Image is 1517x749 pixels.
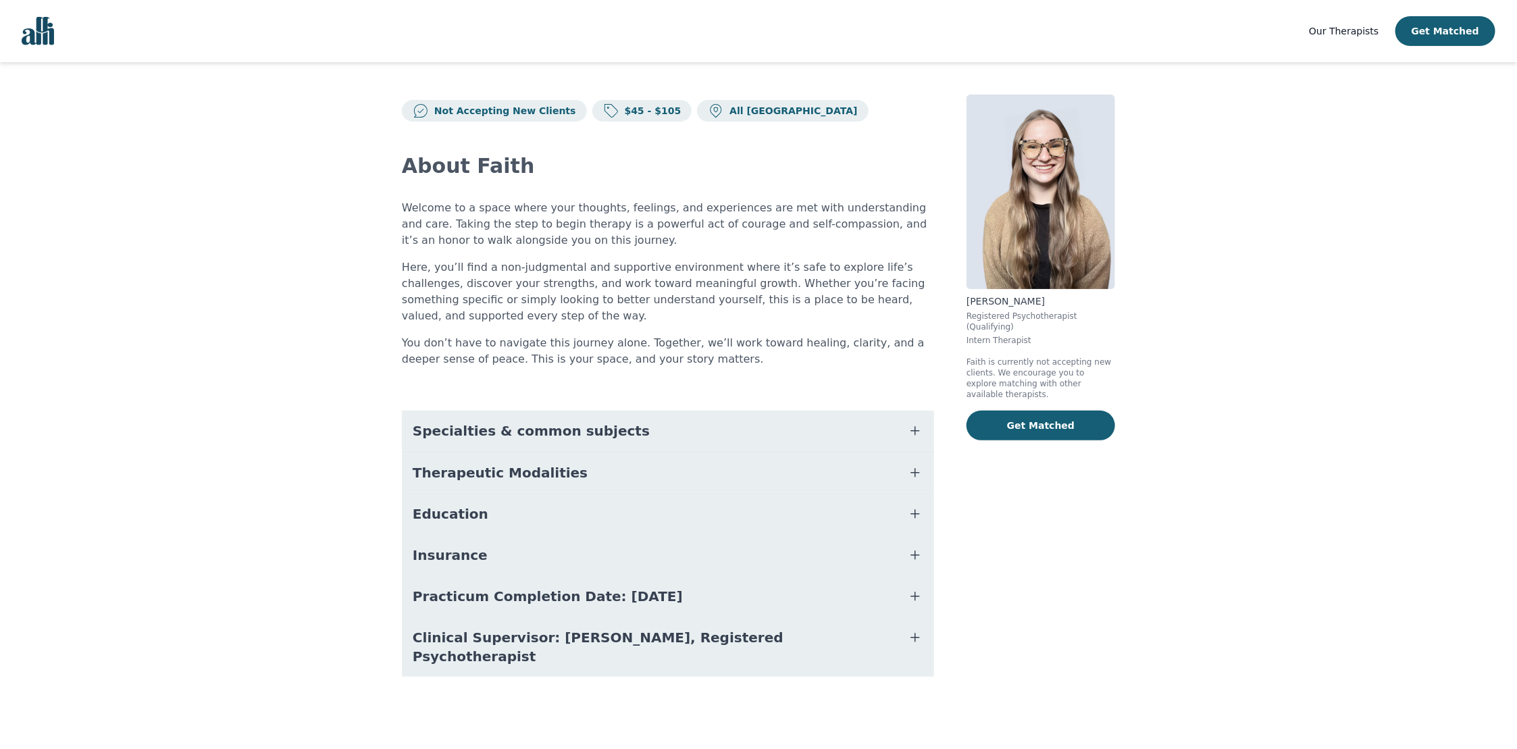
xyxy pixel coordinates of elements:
[402,335,934,367] p: You don’t have to navigate this journey alone. Together, we’ll work toward healing, clarity, and ...
[413,628,891,666] span: Clinical Supervisor: [PERSON_NAME], Registered Psychotherapist
[429,104,576,118] p: Not Accepting New Clients
[724,104,857,118] p: All [GEOGRAPHIC_DATA]
[402,535,934,575] button: Insurance
[402,411,934,451] button: Specialties & common subjects
[402,453,934,493] button: Therapeutic Modalities
[413,505,488,523] span: Education
[967,311,1115,332] p: Registered Psychotherapist (Qualifying)
[967,95,1115,289] img: Faith_Woodley
[413,421,650,440] span: Specialties & common subjects
[619,104,682,118] p: $45 - $105
[413,587,683,606] span: Practicum Completion Date: [DATE]
[967,335,1115,346] p: Intern Therapist
[967,357,1115,400] p: Faith is currently not accepting new clients. We encourage you to explore matching with other ava...
[402,617,934,677] button: Clinical Supervisor: [PERSON_NAME], Registered Psychotherapist
[22,17,54,45] img: alli logo
[402,259,934,324] p: Here, you’ll find a non-judgmental and supportive environment where it’s safe to explore life’s c...
[967,294,1115,308] p: [PERSON_NAME]
[967,411,1115,440] button: Get Matched
[1309,26,1379,36] span: Our Therapists
[413,463,588,482] span: Therapeutic Modalities
[402,576,934,617] button: Practicum Completion Date: [DATE]
[402,494,934,534] button: Education
[1309,23,1379,39] a: Our Therapists
[402,154,934,178] h2: About Faith
[1395,16,1495,46] button: Get Matched
[413,546,488,565] span: Insurance
[402,200,934,249] p: Welcome to a space where your thoughts, feelings, and experiences are met with understanding and ...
